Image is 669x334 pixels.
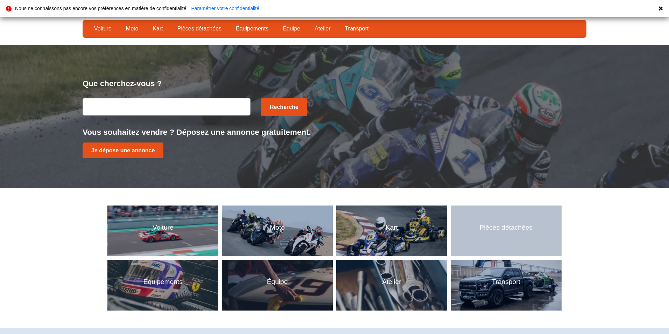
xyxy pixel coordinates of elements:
p: Que cherchez-vous ? [83,78,586,89]
p: Équipements [143,277,183,287]
a: ÉquipementsÉquipements [107,260,218,311]
p: Vous souhaitez vendre ? Déposez une annonce gratuitement. [83,127,586,138]
a: TransportTransport [451,260,562,311]
p: Pièces détachées [479,223,532,232]
a: Voiture [90,23,116,35]
p: Transport [492,277,520,287]
a: Atelier [310,23,335,35]
p: Atelier [382,277,401,287]
a: Équipements [231,23,273,35]
a: Pièces détachées [173,23,226,35]
p: Nous ne connaissons pas encore vos préférences en matière de confidentialité. [15,6,188,11]
a: Paramétrer votre confidentialité [191,6,259,11]
a: KartKart [336,206,447,256]
p: Équipe [267,277,288,287]
a: VoitureVoiture [107,206,218,256]
a: Je dépose une annonce [83,142,163,158]
a: Pièces détachéesPièces détachées [451,206,562,256]
button: Recherche [261,98,307,116]
a: Kart [148,23,167,35]
a: Transport [340,23,373,35]
a: Équipe [278,23,305,35]
a: AtelierAtelier [336,260,447,311]
a: Moto [121,23,143,35]
a: MotoMoto [222,206,333,256]
p: Voiture [153,223,174,232]
p: Moto [270,223,285,232]
a: ÉquipeÉquipe [222,260,333,311]
p: Kart [386,223,398,232]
